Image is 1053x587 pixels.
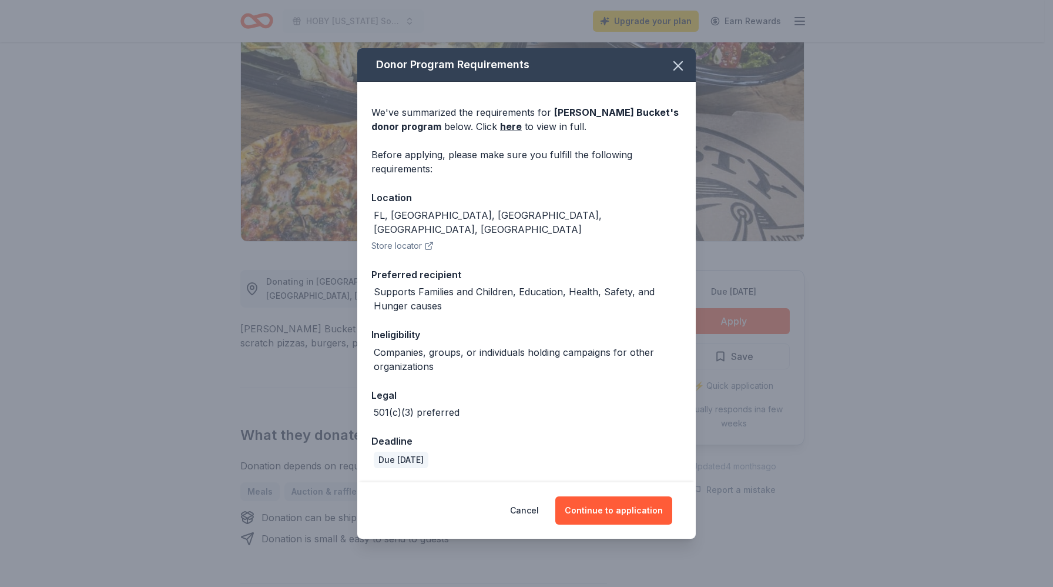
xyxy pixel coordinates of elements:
[371,190,682,205] div: Location
[371,267,682,282] div: Preferred recipient
[555,496,672,525] button: Continue to application
[374,208,682,236] div: FL, [GEOGRAPHIC_DATA], [GEOGRAPHIC_DATA], [GEOGRAPHIC_DATA], [GEOGRAPHIC_DATA]
[371,105,682,134] div: We've summarized the requirements for below. Click to view in full.
[371,148,682,176] div: Before applying, please make sure you fulfill the following requirements:
[374,452,428,468] div: Due [DATE]
[374,345,682,373] div: Companies, groups, or individuals holding campaigns for other organizations
[371,239,434,253] button: Store locator
[510,496,539,525] button: Cancel
[374,405,460,419] div: 501(c)(3) preferred
[374,285,682,313] div: Supports Families and Children, Education, Health, Safety, and Hunger causes
[357,48,696,82] div: Donor Program Requirements
[500,119,522,134] a: here
[371,433,682,449] div: Deadline
[371,327,682,342] div: Ineligibility
[371,388,682,403] div: Legal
